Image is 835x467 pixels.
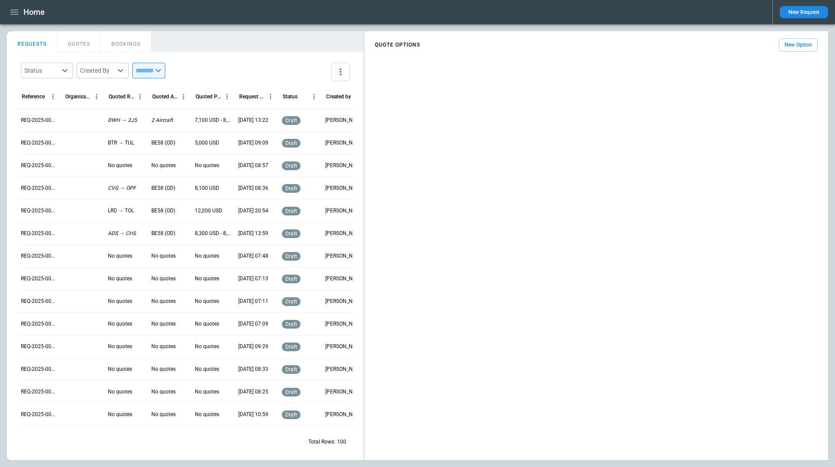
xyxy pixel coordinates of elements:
[196,94,221,100] div: Quoted Price
[80,66,115,75] div: Created By
[284,321,299,327] span: draft
[21,185,57,192] p: REQ-2025-000312
[195,298,219,305] p: No quotes
[265,91,276,102] button: Request Created At (UTC-05:00) column menu
[151,388,176,396] p: No quotes
[238,320,268,328] p: 09/25/2025 07:09
[325,162,362,169] p: Cady Howell
[108,162,132,169] p: No quotes
[238,230,268,237] p: 09/25/2025 13:59
[284,344,299,350] span: draft
[151,343,176,350] p: No quotes
[151,139,175,147] p: BE58 (OD)
[195,230,231,237] p: 8,300 USD - 8,600 USD
[238,185,268,192] p: 09/26/2025 08:36
[21,388,57,396] p: REQ-2025-000303
[325,298,362,305] p: Cady Howell
[325,275,362,282] p: Cady Howell
[21,411,57,418] p: REQ-2025-000302
[284,412,299,418] span: draft
[325,366,362,373] p: Cady Howell
[325,185,362,192] p: Cady Howell
[195,162,219,169] p: No quotes
[238,343,268,350] p: 09/24/2025 09:29
[195,275,219,282] p: No quotes
[284,253,299,259] span: draft
[108,411,132,418] p: No quotes
[21,366,57,373] p: REQ-2025-000304
[195,411,219,418] p: No quotes
[284,185,299,192] span: draft
[23,7,45,17] h1: Home
[364,35,828,55] div: scrollable content
[21,207,57,215] p: REQ-2025-000311
[325,139,362,147] p: Ben Gundermann
[284,231,299,237] span: draft
[238,388,268,396] p: 09/24/2025 08:25
[21,117,57,124] p: REQ-2025-000315
[108,252,132,260] p: No quotes
[308,91,320,102] button: Status column menu
[21,275,57,282] p: REQ-2025-000308
[284,276,299,282] span: draft
[284,163,299,169] span: draft
[221,91,233,102] button: Quoted Price column menu
[65,94,91,100] div: Organisation
[238,275,268,282] p: 09/25/2025 07:13
[108,230,136,237] p: ADS → CHS
[337,438,346,446] p: 100
[238,117,268,124] p: 09/28/2025 13:22
[151,320,176,328] p: No quotes
[238,207,268,215] p: 09/25/2025 20:54
[108,117,137,124] p: DWH → 2J5
[21,343,57,350] p: REQ-2025-000305
[195,252,219,260] p: No quotes
[21,298,57,305] p: REQ-2025-000307
[134,91,146,102] button: Quoted Route column menu
[325,207,362,215] p: Allen Maki
[325,252,362,260] p: Cady Howell
[325,411,362,418] p: Cady Howell
[195,343,219,350] p: No quotes
[108,139,134,147] p: BTR → TUL
[151,411,176,418] p: No quotes
[22,94,45,100] div: Reference
[195,388,219,396] p: No quotes
[308,438,335,446] p: Total Rows:
[239,94,265,100] div: Request Created At (UTC-05:00)
[238,139,268,147] p: 09/26/2025 09:09
[284,366,299,373] span: draft
[101,31,151,52] button: BOOKINGS
[91,91,102,102] button: Organisation column menu
[238,411,268,418] p: 09/23/2025 10:59
[151,185,175,192] p: BE58 (OD)
[195,139,219,147] p: 5,000 USD
[47,91,59,102] button: Reference column menu
[375,43,420,47] h4: QUOTE OPTIONS
[284,208,299,214] span: draft
[238,252,268,260] p: 09/25/2025 07:48
[151,207,175,215] p: BE58 (OD)
[108,185,136,192] p: CVG → OPF
[352,91,363,102] button: Created by column menu
[326,94,351,100] div: Created by
[325,117,362,124] p: Ben Gundermann
[195,117,231,124] p: 7,100 USD - 8,100 USD
[325,343,362,350] p: Cady Howell
[331,63,350,81] button: more
[195,207,222,215] p: 12,200 USD
[325,388,362,396] p: Cady Howell
[238,298,268,305] p: 09/25/2025 07:11
[151,117,173,124] p: 2 Aircraft
[21,139,57,147] p: REQ-2025-000314
[780,6,828,18] button: New Request
[195,320,219,328] p: No quotes
[284,299,299,305] span: draft
[108,320,132,328] p: No quotes
[57,31,101,52] button: QUOTES
[195,185,219,192] p: 8,100 USD
[238,366,268,373] p: 09/24/2025 08:33
[24,66,59,75] div: Status
[284,389,299,395] span: draft
[284,140,299,146] span: draft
